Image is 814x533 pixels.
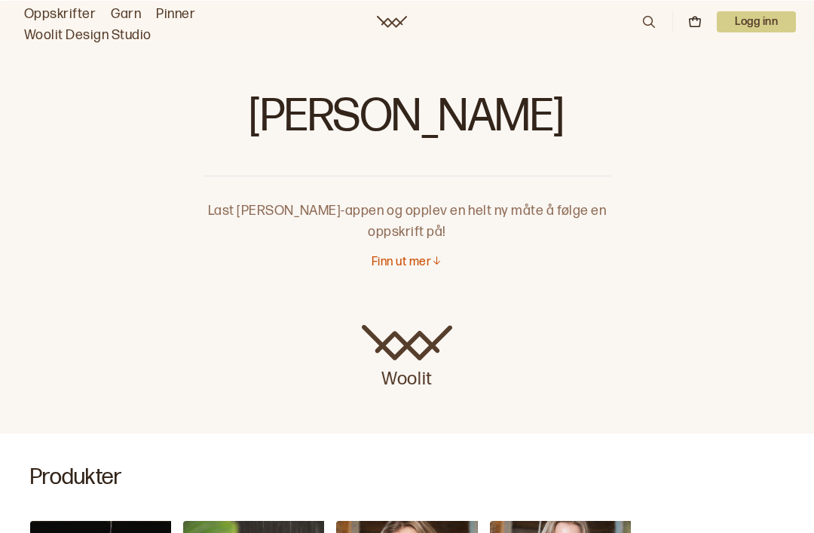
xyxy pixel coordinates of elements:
[717,11,796,32] button: User dropdown
[362,324,452,360] img: Woolit
[156,3,195,24] a: Pinner
[111,3,141,24] a: Garn
[372,254,442,270] button: Finn ut mer
[362,324,452,391] a: Woolit
[717,11,796,32] p: Logg inn
[362,360,452,391] p: Woolit
[203,90,610,151] h1: [PERSON_NAME]
[203,176,610,242] p: Last [PERSON_NAME]-appen og opplev en helt ny måte å følge en oppskrift på!
[377,15,407,27] a: Woolit
[24,24,151,45] a: Woolit Design Studio
[372,254,431,270] p: Finn ut mer
[24,3,96,24] a: Oppskrifter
